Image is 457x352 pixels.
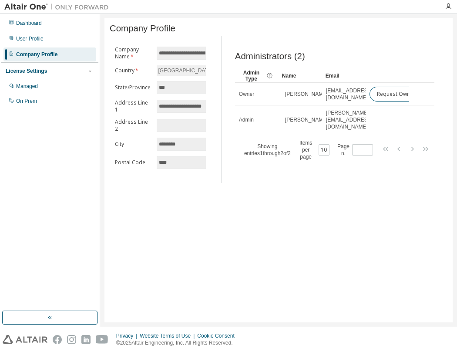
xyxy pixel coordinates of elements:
[6,68,47,74] div: License Settings
[16,20,42,27] div: Dashboard
[157,65,215,76] div: [GEOGRAPHIC_DATA]
[115,46,151,60] label: Company Name
[115,159,151,166] label: Postal Code
[326,87,373,101] span: [EMAIL_ADDRESS][DOMAIN_NAME]
[140,332,197,339] div: Website Terms of Use
[282,69,319,83] div: Name
[296,139,329,160] span: Items per page
[3,335,47,344] img: altair_logo.svg
[16,35,44,42] div: User Profile
[81,335,91,344] img: linkedin.svg
[326,69,362,83] div: Email
[53,335,62,344] img: facebook.svg
[16,83,38,90] div: Managed
[115,67,151,74] label: Country
[239,91,254,98] span: Owner
[96,335,108,344] img: youtube.svg
[16,98,37,105] div: On Prem
[110,24,175,34] span: Company Profile
[285,91,328,98] span: [PERSON_NAME]
[235,51,305,61] span: Administrators (2)
[370,87,443,102] button: Request Owner Change
[116,332,140,339] div: Privacy
[116,339,240,347] p: © 2025 Altair Engineering, Inc. All Rights Reserved.
[321,146,327,153] button: 10
[157,66,214,75] div: [GEOGRAPHIC_DATA]
[285,116,328,123] span: [PERSON_NAME]
[244,143,291,156] span: Showing entries 1 through 2 of 2
[4,3,113,11] img: Altair One
[197,332,239,339] div: Cookie Consent
[239,70,264,82] span: Admin Type
[115,118,151,132] label: Address Line 2
[115,141,151,148] label: City
[239,116,254,123] span: Admin
[326,109,373,130] span: [PERSON_NAME][EMAIL_ADDRESS][DOMAIN_NAME]
[337,143,373,157] span: Page n.
[67,335,76,344] img: instagram.svg
[115,99,151,113] label: Address Line 1
[115,84,151,91] label: State/Province
[16,51,57,58] div: Company Profile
